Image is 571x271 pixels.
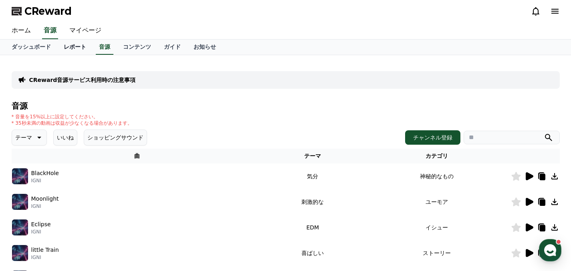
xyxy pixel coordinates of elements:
[2,205,53,225] a: Home
[263,240,363,266] td: 喜ばしい
[12,194,28,210] img: music
[263,163,363,189] td: 気分
[12,219,28,235] img: music
[5,22,37,39] a: ホーム
[363,215,511,240] td: イシュー
[53,130,77,145] button: いいね
[31,246,59,254] p: little Train
[405,130,460,145] button: チャンネル登録
[96,40,113,55] a: 音源
[20,217,34,223] span: Home
[31,254,59,261] p: IGNI
[12,5,72,18] a: CReward
[31,203,59,209] p: IGNI
[24,5,72,18] span: CReward
[63,22,108,39] a: マイページ
[12,149,263,163] th: 曲
[67,217,90,223] span: Messages
[12,120,132,126] p: * 35秒未満の動画は収益が少なくなる場合があります。
[12,245,28,261] img: music
[84,130,147,145] button: ショッピングサウンド
[29,76,136,84] a: CReward音源サービス利用時の注意事項
[363,149,511,163] th: カテゴリ
[12,130,47,145] button: テーマ
[31,177,59,184] p: IGNI
[57,40,93,55] a: レポート
[363,240,511,266] td: ストーリー
[363,189,511,215] td: ユーモア
[31,229,51,235] p: IGNI
[103,205,154,225] a: Settings
[12,168,28,184] img: music
[42,22,58,39] a: 音源
[187,40,222,55] a: お知らせ
[31,220,51,229] p: Eclipse
[363,163,511,189] td: 神秘的なもの
[263,215,363,240] td: EDM
[117,40,157,55] a: コンテンツ
[157,40,187,55] a: ガイド
[263,149,363,163] th: テーマ
[31,169,59,177] p: BlackHole
[12,114,132,120] p: * 音量を15%以上に設定してください。
[5,40,57,55] a: ダッシュボード
[263,189,363,215] td: 刺激的な
[15,132,32,143] p: テーマ
[31,195,59,203] p: Moonlight
[53,205,103,225] a: Messages
[119,217,138,223] span: Settings
[12,102,560,110] h4: 音源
